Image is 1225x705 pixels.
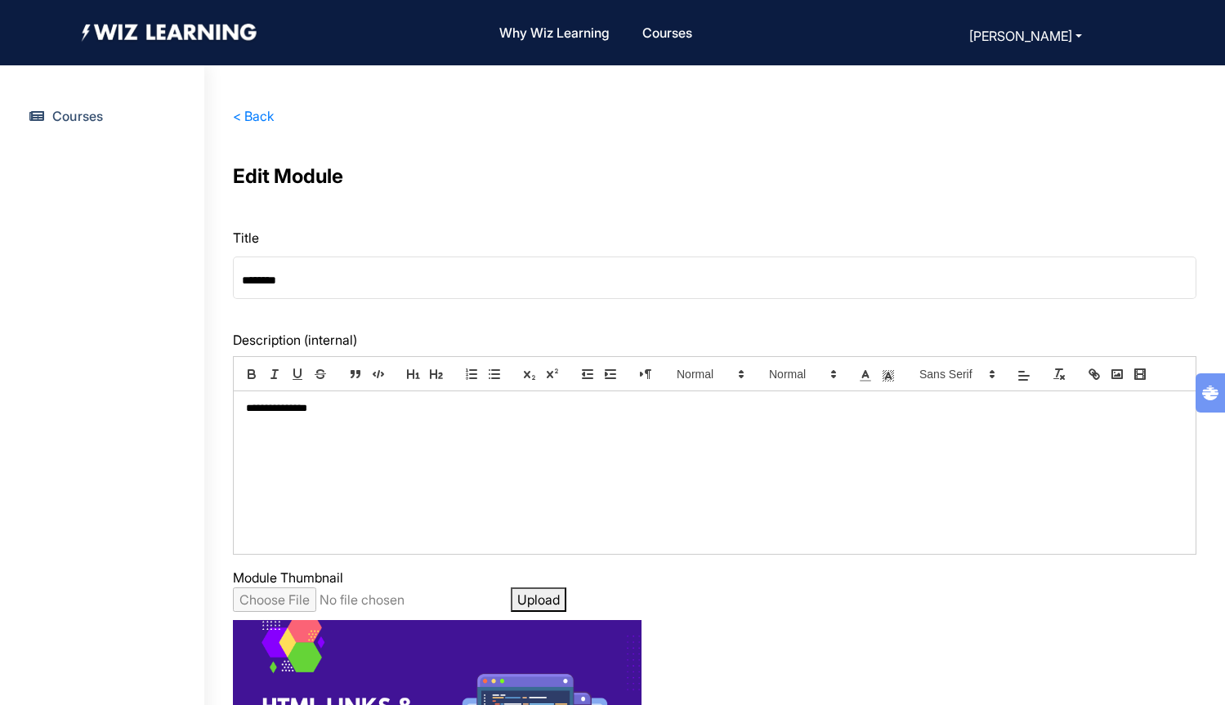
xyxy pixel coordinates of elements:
[233,108,274,124] a: < Back
[964,25,1087,47] button: [PERSON_NAME]
[233,164,343,188] b: Edit Module
[636,16,699,51] a: Courses
[233,228,259,248] label: Title
[25,108,108,125] button: Courses
[233,330,357,350] label: Description (internal)
[511,587,566,612] button: Upload
[233,568,1196,587] div: Module Thumbnail
[493,16,616,51] a: Why Wiz Learning
[29,108,103,124] span: Courses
